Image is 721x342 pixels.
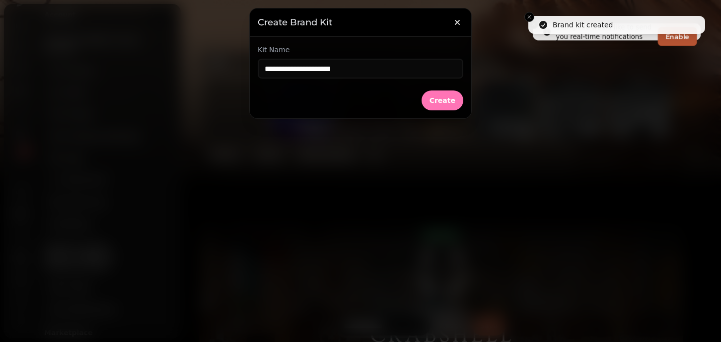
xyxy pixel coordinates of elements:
div: Brand kit created [553,20,613,30]
button: Create [422,90,463,110]
button: Enable [658,27,697,46]
span: Create [430,97,455,104]
h3: Create Brand Kit [258,16,463,28]
button: Close toast [524,12,534,22]
label: Kit Name [258,45,463,55]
